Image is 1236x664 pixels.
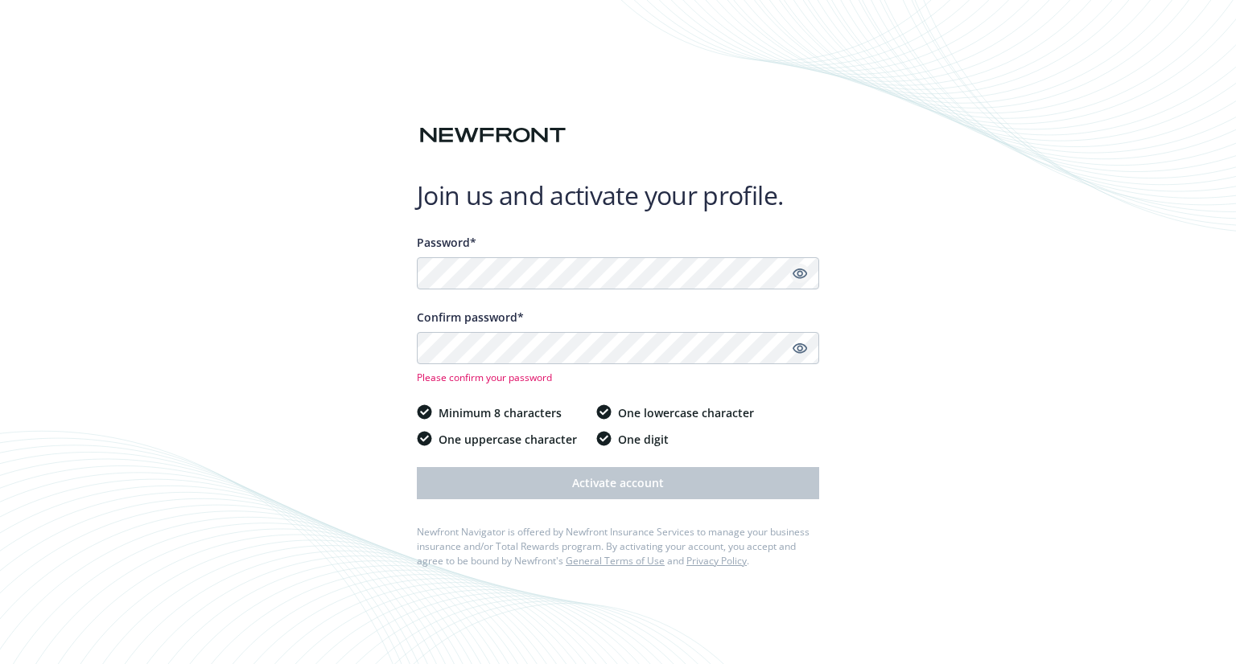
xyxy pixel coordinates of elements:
img: Newfront logo [417,121,569,150]
span: Activate account [572,475,664,490]
span: One uppercase character [439,431,577,448]
input: Confirm your unique password... [417,332,819,364]
div: Newfront Navigator is offered by Newfront Insurance Services to manage your business insurance an... [417,525,819,568]
input: Enter a unique password... [417,257,819,289]
a: Privacy Policy [686,554,747,568]
a: Show password [790,264,810,283]
span: Confirm password* [417,309,524,325]
span: One lowercase character [618,404,754,421]
button: Activate account [417,467,819,499]
span: Password* [417,235,476,250]
span: Minimum 8 characters [439,404,562,421]
a: General Terms of Use [566,554,665,568]
span: Please confirm your password [417,371,819,384]
h1: Join us and activate your profile. [417,179,819,211]
a: Show password [790,338,810,358]
span: One digit [618,431,669,448]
